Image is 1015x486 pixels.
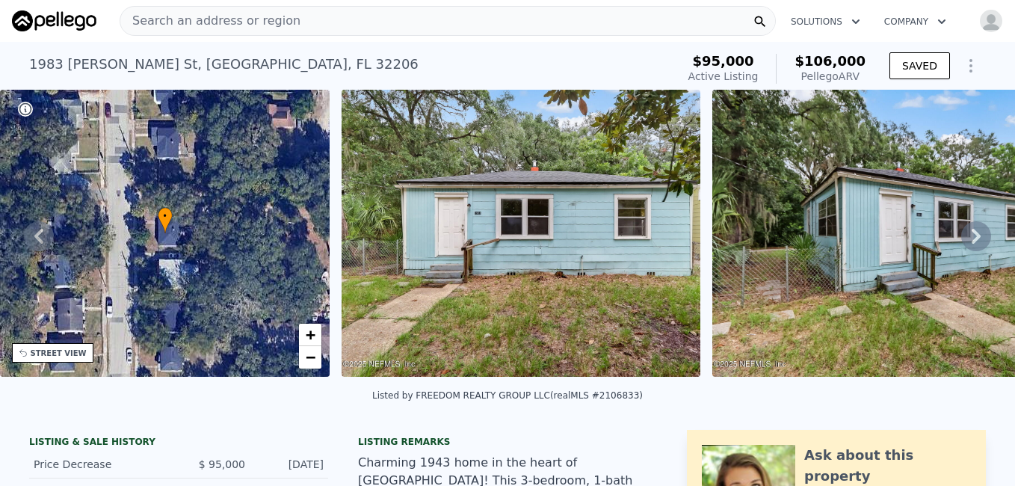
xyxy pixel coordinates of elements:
[199,458,245,470] span: $ 95,000
[306,348,315,366] span: −
[795,53,866,69] span: $106,000
[693,53,754,69] span: $95,000
[872,8,958,35] button: Company
[299,324,321,346] a: Zoom in
[34,457,167,472] div: Price Decrease
[158,207,173,233] div: •
[372,390,643,401] div: Listed by FREEDOM REALTY GROUP LLC (realMLS #2106833)
[889,52,950,79] button: SAVED
[12,10,96,31] img: Pellego
[795,69,866,84] div: Pellego ARV
[29,436,328,451] div: LISTING & SALE HISTORY
[306,325,315,344] span: +
[31,348,87,359] div: STREET VIEW
[29,54,419,75] div: 1983 [PERSON_NAME] St , [GEOGRAPHIC_DATA] , FL 32206
[257,457,324,472] div: [DATE]
[299,346,321,369] a: Zoom out
[342,90,700,377] img: Sale: 167639101 Parcel: 33500550
[358,436,657,448] div: Listing remarks
[120,12,300,30] span: Search an address or region
[979,9,1003,33] img: avatar
[779,8,872,35] button: Solutions
[688,70,759,82] span: Active Listing
[956,51,986,81] button: Show Options
[158,209,173,223] span: •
